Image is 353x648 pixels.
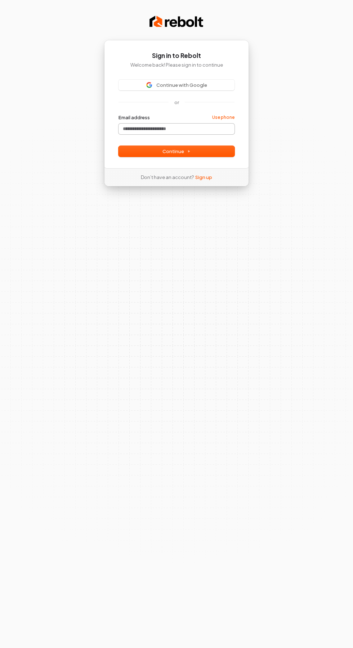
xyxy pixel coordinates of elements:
label: Email address [119,114,150,121]
a: Sign up [195,174,212,180]
span: Continue [162,148,191,155]
img: Sign in with Google [146,82,152,88]
h1: Sign in to Rebolt [119,52,234,60]
span: Continue with Google [156,82,207,88]
p: or [174,99,179,106]
img: Rebolt Logo [149,14,204,29]
span: Don’t have an account? [141,174,194,180]
button: Sign in with GoogleContinue with Google [119,80,234,90]
a: Use phone [212,115,234,120]
button: Continue [119,146,234,157]
p: Welcome back! Please sign in to continue [119,62,234,68]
